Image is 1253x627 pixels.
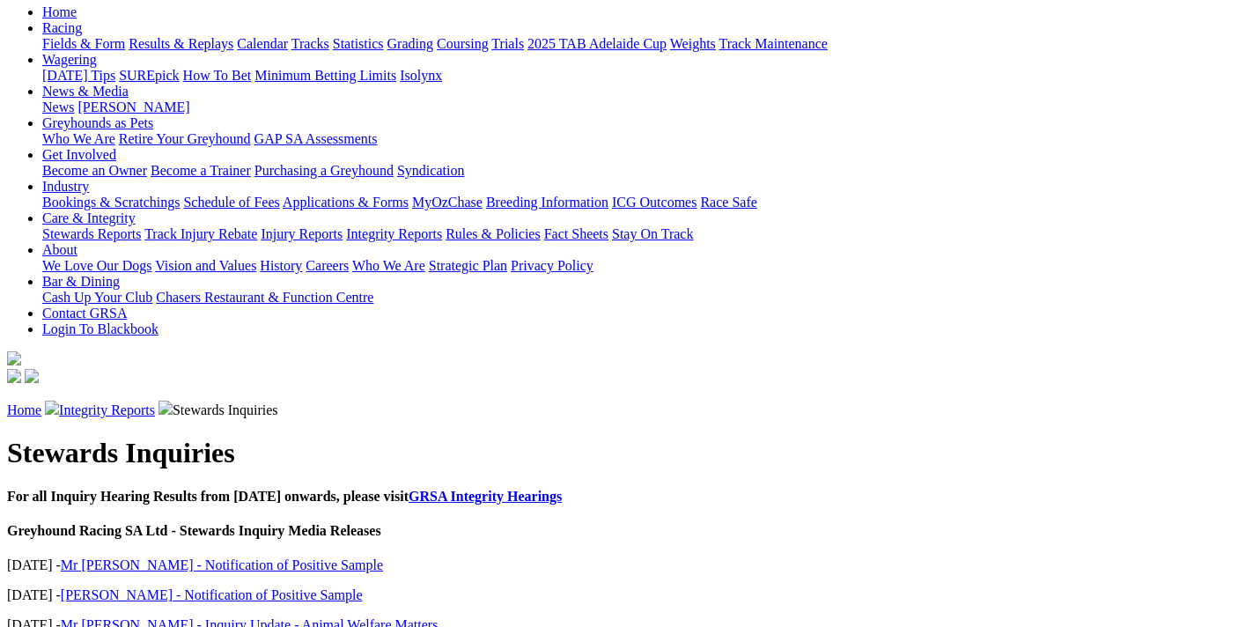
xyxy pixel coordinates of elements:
[42,36,125,51] a: Fields & Form
[42,100,74,114] a: News
[511,258,593,273] a: Privacy Policy
[77,100,189,114] a: [PERSON_NAME]
[7,587,1246,603] p: [DATE] -
[42,258,1246,274] div: About
[42,20,82,35] a: Racing
[486,195,608,210] a: Breeding Information
[42,274,120,289] a: Bar & Dining
[261,226,343,241] a: Injury Reports
[42,195,1246,210] div: Industry
[45,401,59,415] img: chevron-right.svg
[42,131,1246,147] div: Greyhounds as Pets
[670,36,716,51] a: Weights
[183,195,279,210] a: Schedule of Fees
[42,321,158,336] a: Login To Blackbook
[151,163,251,178] a: Become a Trainer
[119,131,251,146] a: Retire Your Greyhound
[144,226,257,241] a: Track Injury Rebate
[42,226,141,241] a: Stewards Reports
[59,402,155,417] a: Integrity Reports
[42,36,1246,52] div: Racing
[7,351,21,365] img: logo-grsa-white.png
[42,226,1246,242] div: Care & Integrity
[61,587,363,602] a: [PERSON_NAME] - Notification of Positive Sample
[306,258,349,273] a: Careers
[42,290,1246,306] div: Bar & Dining
[42,68,1246,84] div: Wagering
[155,258,256,273] a: Vision and Values
[260,258,302,273] a: History
[119,68,179,83] a: SUREpick
[156,290,373,305] a: Chasers Restaurant & Function Centre
[700,195,756,210] a: Race Safe
[42,210,136,225] a: Care & Integrity
[237,36,288,51] a: Calendar
[333,36,384,51] a: Statistics
[42,84,129,99] a: News & Media
[7,401,1246,418] p: Stewards Inquiries
[412,195,483,210] a: MyOzChase
[397,163,464,178] a: Syndication
[42,179,89,194] a: Industry
[254,131,378,146] a: GAP SA Assessments
[7,489,562,504] b: For all Inquiry Hearing Results from [DATE] onwards, please visit
[544,226,608,241] a: Fact Sheets
[352,258,425,273] a: Who We Are
[612,195,697,210] a: ICG Outcomes
[61,557,383,572] a: Mr [PERSON_NAME] - Notification of Positive Sample
[491,36,524,51] a: Trials
[42,147,116,162] a: Get Involved
[7,402,41,417] a: Home
[42,131,115,146] a: Who We Are
[183,68,252,83] a: How To Bet
[42,100,1246,115] div: News & Media
[7,523,1246,539] h4: Greyhound Racing SA Ltd - Stewards Inquiry Media Releases
[42,195,180,210] a: Bookings & Scratchings
[25,369,39,383] img: twitter.svg
[7,437,1246,469] h1: Stewards Inquiries
[719,36,828,51] a: Track Maintenance
[42,115,153,130] a: Greyhounds as Pets
[129,36,233,51] a: Results & Replays
[42,290,152,305] a: Cash Up Your Club
[158,401,173,415] img: chevron-right.svg
[42,52,97,67] a: Wagering
[254,163,394,178] a: Purchasing a Greyhound
[42,306,127,321] a: Contact GRSA
[7,369,21,383] img: facebook.svg
[42,68,115,83] a: [DATE] Tips
[254,68,396,83] a: Minimum Betting Limits
[7,557,1246,573] p: [DATE] -
[446,226,541,241] a: Rules & Policies
[42,242,77,257] a: About
[400,68,442,83] a: Isolynx
[409,489,562,504] a: GRSA Integrity Hearings
[527,36,667,51] a: 2025 TAB Adelaide Cup
[291,36,329,51] a: Tracks
[283,195,409,210] a: Applications & Forms
[612,226,693,241] a: Stay On Track
[42,163,147,178] a: Become an Owner
[429,258,507,273] a: Strategic Plan
[42,258,151,273] a: We Love Our Dogs
[387,36,433,51] a: Grading
[437,36,489,51] a: Coursing
[42,4,77,19] a: Home
[346,226,442,241] a: Integrity Reports
[42,163,1246,179] div: Get Involved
